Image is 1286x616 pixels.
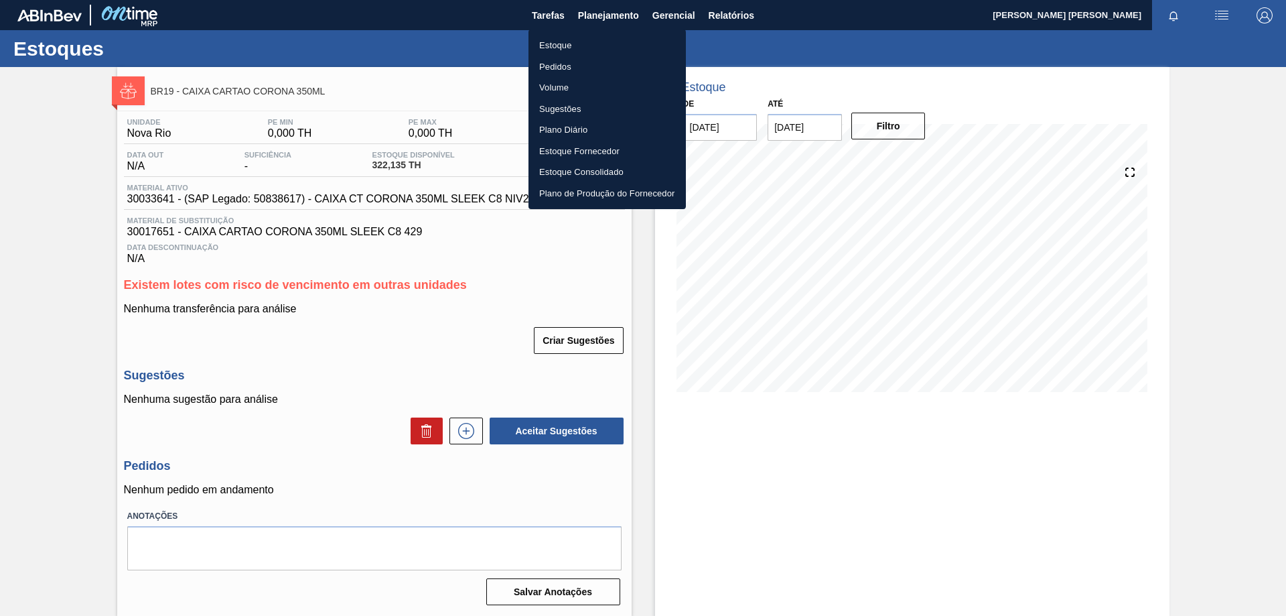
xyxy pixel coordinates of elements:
[528,119,686,141] a: Plano Diário
[528,99,686,120] a: Sugestões
[528,56,686,78] a: Pedidos
[528,141,686,162] a: Estoque Fornecedor
[528,35,686,56] a: Estoque
[528,77,686,99] a: Volume
[528,183,686,204] a: Plano de Produção do Fornecedor
[528,162,686,183] a: Estoque Consolidado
